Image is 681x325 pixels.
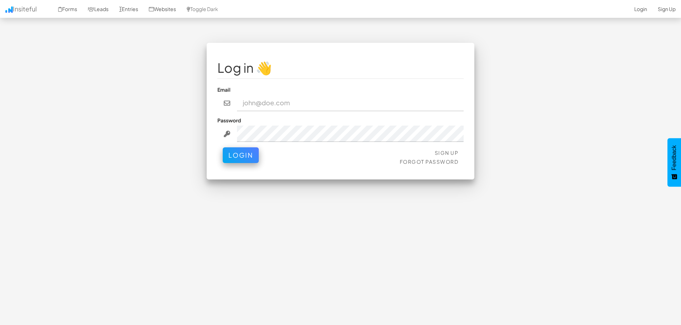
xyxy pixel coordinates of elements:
[435,149,459,156] a: Sign Up
[671,145,677,170] span: Feedback
[5,6,13,13] img: icon.png
[667,138,681,187] button: Feedback - Show survey
[217,86,231,93] label: Email
[217,117,241,124] label: Password
[237,95,464,111] input: john@doe.com
[223,147,259,163] button: Login
[400,158,459,165] a: Forgot Password
[217,61,464,75] h1: Log in 👋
